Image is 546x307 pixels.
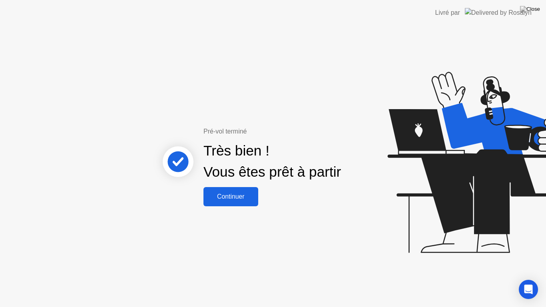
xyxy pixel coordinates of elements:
[203,187,258,206] button: Continuer
[519,280,538,299] div: Open Intercom Messenger
[203,127,369,136] div: Pré-vol terminé
[206,193,256,200] div: Continuer
[520,6,540,12] img: Close
[203,140,341,183] div: Très bien ! Vous êtes prêt à partir
[465,8,532,17] img: Delivered by Rosalyn
[435,8,460,18] div: Livré par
